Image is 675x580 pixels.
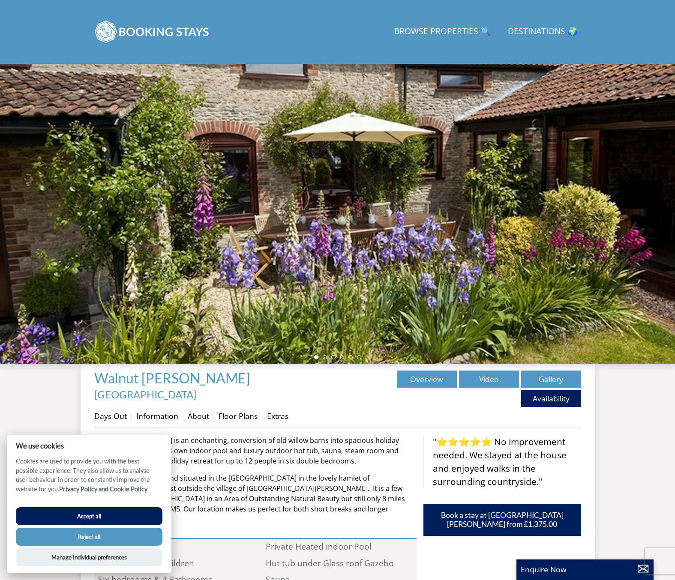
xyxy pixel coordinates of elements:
a: Walnut [PERSON_NAME] [94,370,253,386]
li: Private Heated indoor Pool [262,539,417,555]
h2: We use cookies [7,442,171,450]
a: Destinations 🌍 [504,22,581,42]
button: Accept all [16,507,162,525]
span: Walnut [PERSON_NAME] [94,370,250,386]
p: Walnut [PERSON_NAME] is an enchanting, conversion of old willow barns into spacious holiday accom... [94,435,417,466]
blockquote: "⭐⭐⭐⭐⭐ No improvement needed. We stayed at the house and enjoyed walks in the surrounding country... [423,435,581,489]
a: [GEOGRAPHIC_DATA] [94,388,196,401]
a: Days Out [94,411,127,421]
p: The barn is detached, and situated in the [GEOGRAPHIC_DATA] in the lovely hamlet of [GEOGRAPHIC_D... [94,473,417,524]
a: Browse Properties 🔍 [391,22,494,42]
button: Reject all [16,528,162,546]
a: Extras [267,411,288,421]
a: Book a stay at [GEOGRAPHIC_DATA][PERSON_NAME] from £1,375.00 [423,504,581,535]
a: Gallery [521,371,581,388]
a: Availability [521,390,581,407]
a: Information [136,411,178,421]
a: Overview [397,371,457,388]
a: Privacy Policy and Cookie Policy [59,485,147,493]
p: Enquire Now [521,564,649,575]
img: BookingStays [94,10,210,53]
p: Cookies are used to provide you with the best possible experience. They also allow us to analyse ... [7,457,171,500]
a: Floor Plans [219,411,258,421]
button: Manage Individual preferences [16,548,162,566]
a: About [188,411,209,421]
a: Video [459,371,519,388]
li: Hut tub under Glass roof Gazebo [262,555,417,571]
